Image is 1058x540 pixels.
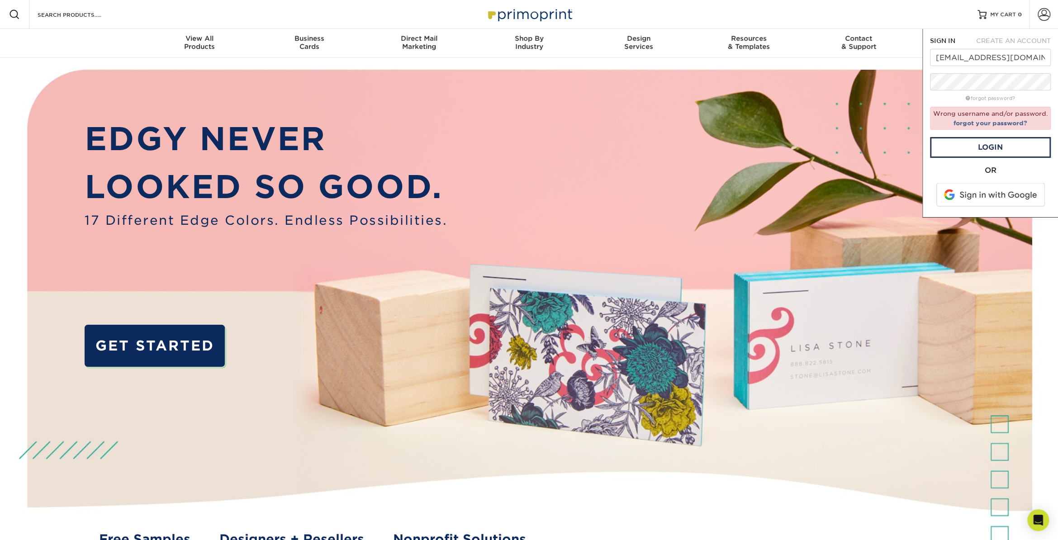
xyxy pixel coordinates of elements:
[930,165,1051,176] div: OR
[85,211,447,230] span: 17 Different Edge Colors. Endless Possibilities.
[145,34,255,51] div: Products
[930,137,1051,158] a: Login
[85,325,225,366] a: GET STARTED
[364,34,474,51] div: Marketing
[990,11,1016,19] span: MY CART
[694,34,804,51] div: & Templates
[254,34,364,51] div: Cards
[694,29,804,58] a: Resources& Templates
[694,34,804,43] span: Resources
[930,37,955,44] span: SIGN IN
[804,29,914,58] a: Contact& Support
[930,49,1051,66] input: Email
[85,163,447,211] p: LOOKED SO GOOD.
[85,115,447,163] p: EDGY NEVER
[364,29,474,58] a: Direct MailMarketing
[966,95,1015,101] a: forgot password?
[474,29,584,58] a: Shop ByIndustry
[254,29,364,58] a: BusinessCards
[364,34,474,43] span: Direct Mail
[804,34,914,51] div: & Support
[474,34,584,51] div: Industry
[254,34,364,43] span: Business
[145,29,255,58] a: View AllProducts
[976,37,1051,44] span: CREATE AN ACCOUNT
[804,34,914,43] span: Contact
[584,29,694,58] a: DesignServices
[145,34,255,43] span: View All
[1027,509,1049,531] div: Open Intercom Messenger
[484,5,574,24] img: Primoprint
[2,512,77,537] iframe: Google Customer Reviews
[1018,11,1022,18] span: 0
[584,34,694,43] span: Design
[474,34,584,43] span: Shop By
[930,107,1051,130] div: Wrong username and/or password.
[37,9,125,20] input: SEARCH PRODUCTS.....
[584,34,694,51] div: Services
[954,119,1027,127] a: forgot your password?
